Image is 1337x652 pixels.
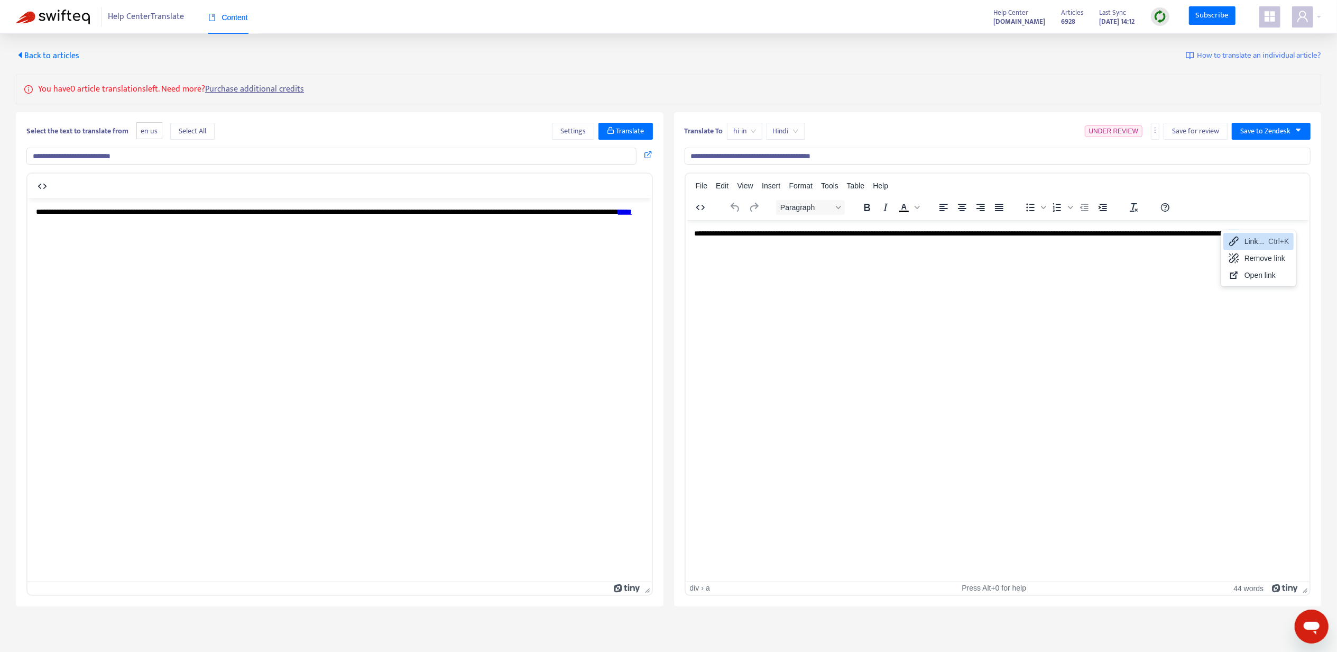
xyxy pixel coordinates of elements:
[1244,235,1264,248] div: Link...
[733,123,756,139] span: hi-in
[1186,50,1321,62] a: How to translate an individual article?
[27,198,652,582] iframe: Rich Text Area
[1295,126,1302,134] span: caret-down
[1062,16,1076,28] strong: 6928
[686,220,1310,582] iframe: Rich Text Area
[26,125,128,137] b: Select the text to translate from
[1151,123,1159,140] button: more
[696,182,708,190] span: File
[745,200,763,215] button: Redo
[1062,7,1084,19] span: Articles
[994,16,1046,28] strong: [DOMAIN_NAME]
[24,83,33,94] span: info-circle
[1156,200,1174,215] button: Help
[990,200,1008,215] button: Justify
[16,51,24,59] span: caret-left
[136,122,162,140] span: en-us
[685,125,723,137] b: Translate To
[1021,200,1048,215] div: Bullet list
[1244,269,1289,282] div: Open link
[641,582,652,595] div: Press the Up and Down arrow keys to resize the editor.
[170,123,215,140] button: Select All
[935,200,953,215] button: Align left
[1296,10,1309,23] span: user
[1151,126,1159,134] span: more
[1295,610,1329,644] iframe: Button to launch messaging window
[895,200,921,215] div: Text color Black
[701,584,704,593] div: ›
[953,200,971,215] button: Align center
[1298,582,1310,595] div: Press the Up and Down arrow keys to resize the editor.
[1272,584,1298,592] a: Powered by Tiny
[1094,200,1112,215] button: Increase indent
[1172,125,1219,137] span: Save for review
[716,182,729,190] span: Edit
[1233,584,1264,593] button: 44 words
[690,584,699,593] div: div
[972,200,990,215] button: Align right
[1100,16,1135,28] strong: [DATE] 14:12
[1186,51,1194,60] img: image-link
[552,123,594,140] button: Settings
[762,182,780,190] span: Insert
[1089,128,1138,135] span: UNDER REVIEW
[208,13,248,22] span: Content
[1075,200,1093,215] button: Decrease indent
[1223,233,1294,250] div: Link...
[994,7,1029,19] span: Help Center
[16,49,79,63] span: Back to articles
[821,182,838,190] span: Tools
[873,182,888,190] span: Help
[994,15,1046,28] a: [DOMAIN_NAME]
[1240,125,1290,137] span: Save to Zendesk
[780,203,832,212] span: Paragraph
[16,10,90,24] img: Swifteq
[1164,123,1228,140] button: Save for review
[205,82,304,96] a: Purchase additional credits
[776,200,845,215] button: Block Paragraph
[1154,10,1167,23] img: sync.dc5367851b00ba804db3.png
[616,125,644,137] span: Translate
[1223,250,1294,267] div: Remove link
[892,584,1095,593] div: Press Alt+0 for help
[1223,267,1294,284] div: Open link
[1048,200,1075,215] div: Numbered list
[847,182,864,190] span: Table
[858,200,876,215] button: Bold
[1100,7,1127,19] span: Last Sync
[726,200,744,215] button: Undo
[1197,50,1321,62] span: How to translate an individual article?
[1268,235,1289,248] div: Ctrl+K
[38,83,304,96] p: You have 0 article translations left. Need more?
[1125,200,1143,215] button: Clear formatting
[179,125,206,137] span: Select All
[560,125,586,137] span: Settings
[614,584,640,592] a: Powered by Tiny
[877,200,895,215] button: Italic
[598,123,653,140] button: Translate
[737,182,753,190] span: View
[108,7,185,27] span: Help Center Translate
[1264,10,1276,23] span: appstore
[1232,123,1311,140] button: Save to Zendeskcaret-down
[789,182,813,190] span: Format
[706,584,710,593] div: a
[1244,252,1289,265] div: Remove link
[208,14,216,21] span: book
[1189,6,1235,25] a: Subscribe
[773,123,798,139] span: Hindi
